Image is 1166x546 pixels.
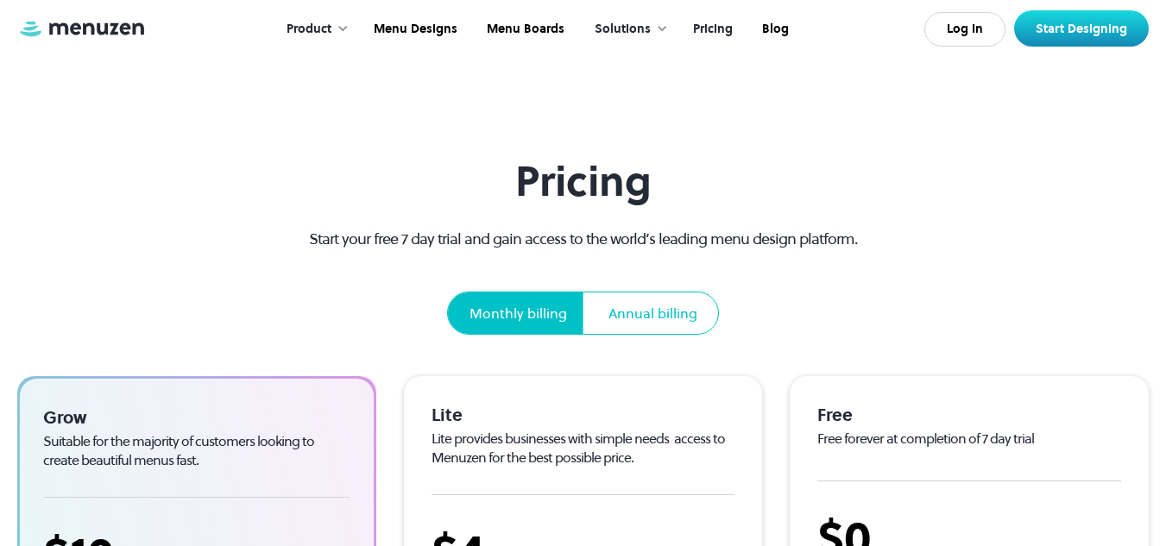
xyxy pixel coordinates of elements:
a: Blog [746,3,802,56]
a: Log In [924,12,1005,47]
div: Solutions [577,3,677,56]
a: Start Designing [1014,10,1149,47]
div: Product [269,3,357,56]
div: Monthly billing [470,303,567,323]
div: Grow [43,406,350,429]
div: Lite [432,404,735,426]
div: Suitable for the majority of customers looking to create beautiful menus fast. [43,432,350,469]
div: Free forever at completion of 7 day trial [817,430,1121,449]
div: Solutions [595,20,651,39]
a: Menu Boards [470,3,577,56]
div: Lite provides businesses with simple needs access to Menuzen for the best possible price. [432,430,735,467]
a: Menu Designs [357,3,470,56]
div: Product [287,20,331,39]
h1: Pricing [278,157,888,206]
div: Free [817,404,1121,426]
a: Pricing [677,3,746,56]
p: Start your free 7 day trial and gain access to the world’s leading menu design platform. [278,227,888,250]
div: Annual billing [608,303,697,323]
